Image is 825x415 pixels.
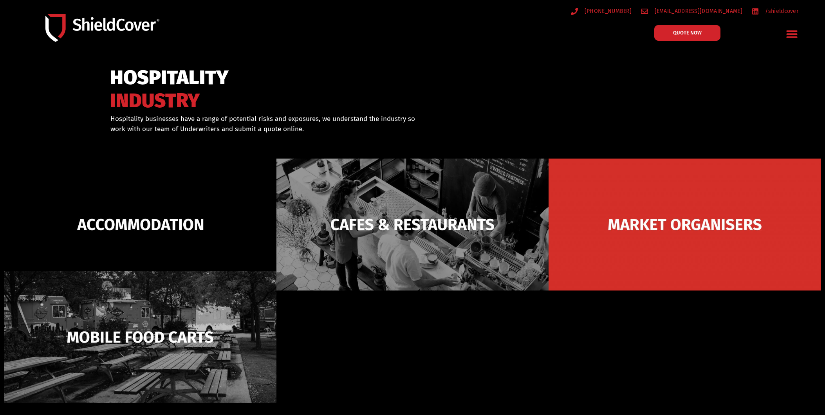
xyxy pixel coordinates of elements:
[110,70,229,86] span: HOSPITALITY
[653,6,742,16] span: [EMAIL_ADDRESS][DOMAIN_NAME]
[641,6,742,16] a: [EMAIL_ADDRESS][DOMAIN_NAME]
[654,25,720,41] a: QUOTE NOW
[583,6,632,16] span: [PHONE_NUMBER]
[110,114,415,134] p: Hospitality businesses have a range of potential risks and exposures, we understand the industry ...
[673,30,702,35] span: QUOTE NOW
[783,25,801,43] div: Menu Toggle
[763,6,798,16] span: /shieldcover
[45,14,159,41] img: Shield-Cover-Underwriting-Australia-logo-full
[752,6,798,16] a: /shieldcover
[571,6,632,16] a: [PHONE_NUMBER]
